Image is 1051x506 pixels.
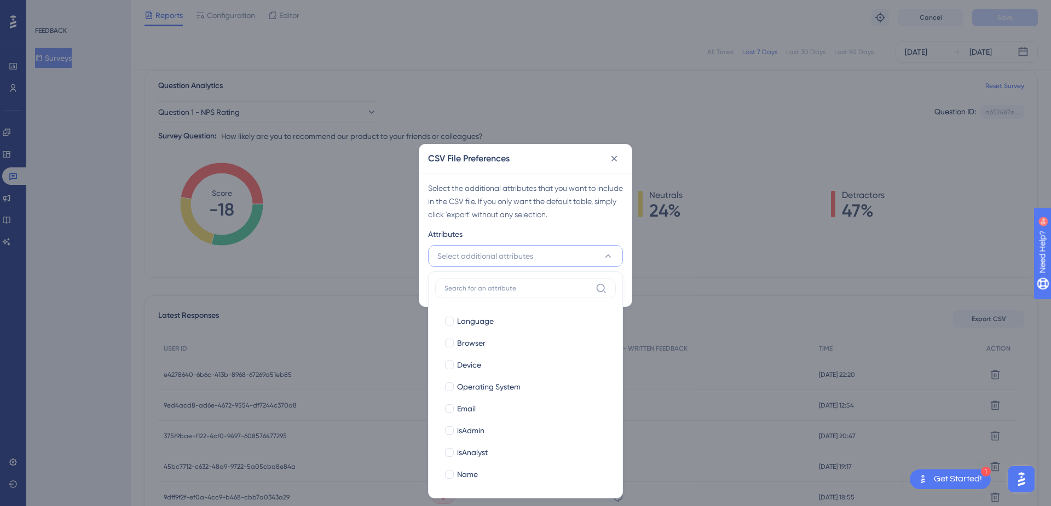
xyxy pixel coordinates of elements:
[981,467,991,476] div: 1
[428,228,463,241] span: Attributes
[437,249,533,263] span: Select additional attributes
[934,473,982,485] div: Get Started!
[1005,463,1038,496] iframe: UserGuiding AI Assistant Launcher
[457,358,481,371] span: Device
[916,473,929,486] img: launcher-image-alternative-text
[457,446,488,459] span: isAnalyst
[457,315,494,328] span: Language
[457,468,478,481] span: Name
[428,152,510,165] h2: CSV File Preferences
[457,380,521,393] span: Operating System
[444,284,591,293] input: Search for an attribute
[457,424,484,437] span: isAdmin
[457,336,486,350] span: Browser
[457,402,476,415] span: Email
[910,469,991,489] div: Open Get Started! checklist, remaining modules: 1
[74,5,81,14] div: 9+
[26,3,68,16] span: Need Help?
[428,182,623,221] div: Select the additional attributes that you want to include in the CSV file. If you only want the d...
